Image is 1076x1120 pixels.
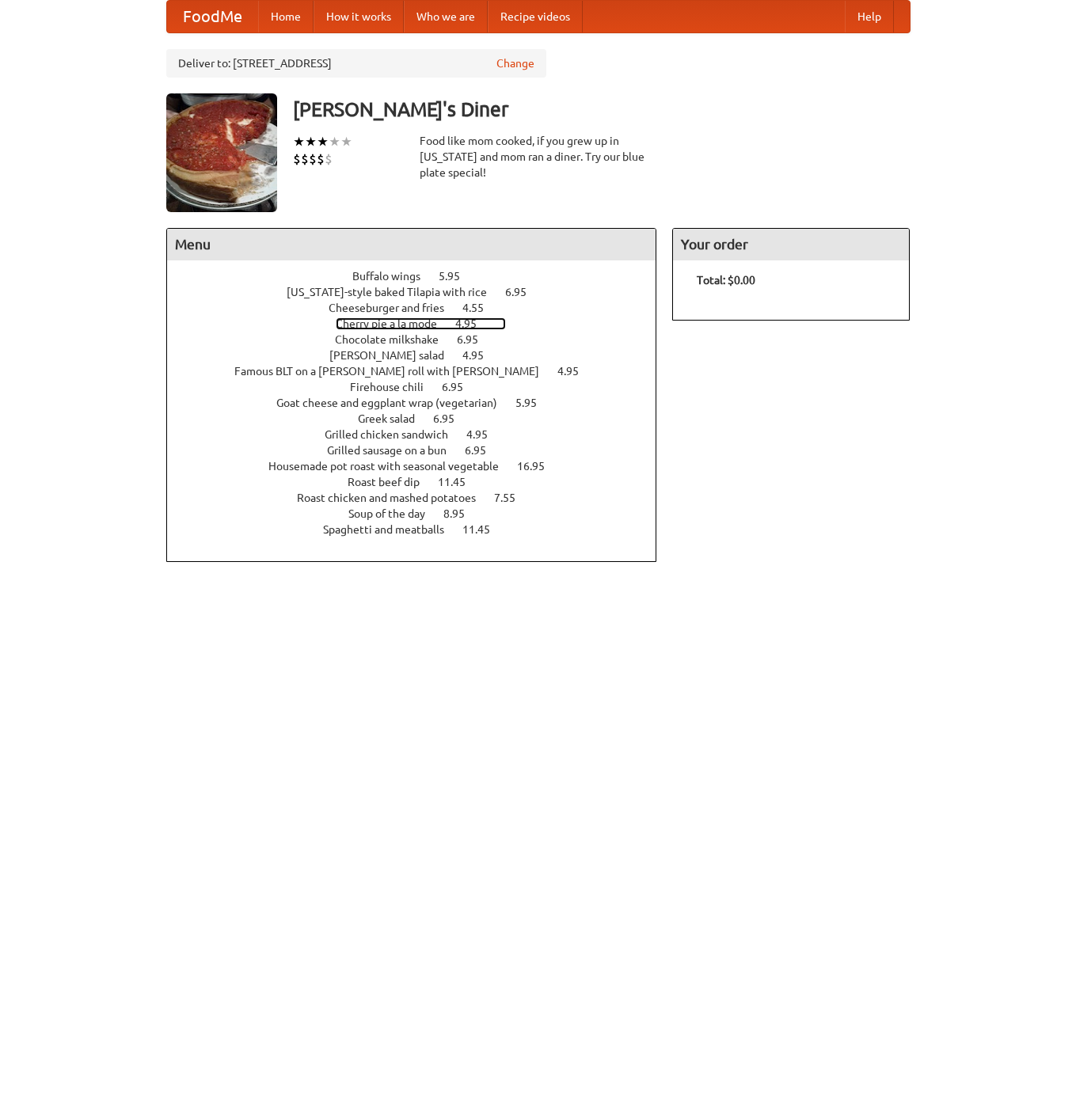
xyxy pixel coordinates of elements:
li: $ [309,150,317,168]
a: Firehouse chili 6.95 [350,381,492,393]
a: Who we are [404,1,488,32]
li: ★ [329,133,340,150]
span: Spaghetti and meatballs [323,523,460,536]
a: [PERSON_NAME] salad 4.95 [329,349,513,362]
span: 11.45 [462,523,506,536]
span: Housemade pot roast with seasonal vegetable [268,460,515,473]
a: FoodMe [167,1,258,32]
span: 6.95 [433,412,470,425]
span: 5.95 [515,397,553,409]
a: Housemade pot roast with seasonal vegetable 16.95 [268,460,574,473]
span: Roast beef dip [348,476,435,488]
span: Goat cheese and eggplant wrap (vegetarian) [276,397,513,409]
a: Buffalo wings 5.95 [352,270,489,283]
li: ★ [293,133,305,150]
span: 4.95 [455,317,492,330]
li: ★ [317,133,329,150]
span: [PERSON_NAME] salad [329,349,460,362]
span: Grilled chicken sandwich [325,428,464,441]
span: Roast chicken and mashed potatoes [297,492,492,504]
li: $ [317,150,325,168]
img: angular.jpg [166,93,277,212]
span: 7.55 [494,492,531,504]
h3: [PERSON_NAME]'s Diner [293,93,911,125]
a: Cheeseburger and fries 4.55 [329,302,513,314]
a: How it works [314,1,404,32]
span: 5.95 [439,270,476,283]
a: Soup of the day 8.95 [348,507,494,520]
a: Home [258,1,314,32]
a: Roast beef dip 11.45 [348,476,495,488]
span: Greek salad [358,412,431,425]
span: Grilled sausage on a bun [327,444,462,457]
li: $ [301,150,309,168]
span: 4.95 [557,365,595,378]
li: $ [293,150,301,168]
span: 4.55 [462,302,500,314]
li: $ [325,150,333,168]
a: Chocolate milkshake 6.95 [335,333,508,346]
span: 8.95 [443,507,481,520]
li: ★ [305,133,317,150]
a: [US_STATE]-style baked Tilapia with rice 6.95 [287,286,556,298]
span: 6.95 [442,381,479,393]
b: Total: $0.00 [697,274,755,287]
a: Famous BLT on a [PERSON_NAME] roll with [PERSON_NAME] 4.95 [234,365,608,378]
span: Cheeseburger and fries [329,302,460,314]
a: Spaghetti and meatballs 11.45 [323,523,519,536]
a: Cherry pie a la mode 4.95 [336,317,506,330]
h4: Your order [673,229,909,260]
li: ★ [340,133,352,150]
span: Famous BLT on a [PERSON_NAME] roll with [PERSON_NAME] [234,365,555,378]
h4: Menu [167,229,656,260]
span: 6.95 [465,444,502,457]
a: Goat cheese and eggplant wrap (vegetarian) 5.95 [276,397,566,409]
span: 4.95 [462,349,500,362]
span: Buffalo wings [352,270,436,283]
span: Cherry pie a la mode [336,317,453,330]
a: Greek salad 6.95 [358,412,484,425]
span: 11.45 [438,476,481,488]
a: Roast chicken and mashed potatoes 7.55 [297,492,545,504]
div: Food like mom cooked, if you grew up in [US_STATE] and mom ran a diner. Try our blue plate special! [420,133,657,180]
div: Deliver to: [STREET_ADDRESS] [166,49,546,78]
span: Firehouse chili [350,381,439,393]
span: 6.95 [457,333,494,346]
span: [US_STATE]-style baked Tilapia with rice [287,286,503,298]
span: 6.95 [505,286,542,298]
a: Grilled sausage on a bun 6.95 [327,444,515,457]
a: Change [496,55,534,71]
span: 16.95 [517,460,561,473]
a: Grilled chicken sandwich 4.95 [325,428,517,441]
a: Recipe videos [488,1,583,32]
a: Help [845,1,894,32]
span: 4.95 [466,428,504,441]
span: Soup of the day [348,507,441,520]
span: Chocolate milkshake [335,333,454,346]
